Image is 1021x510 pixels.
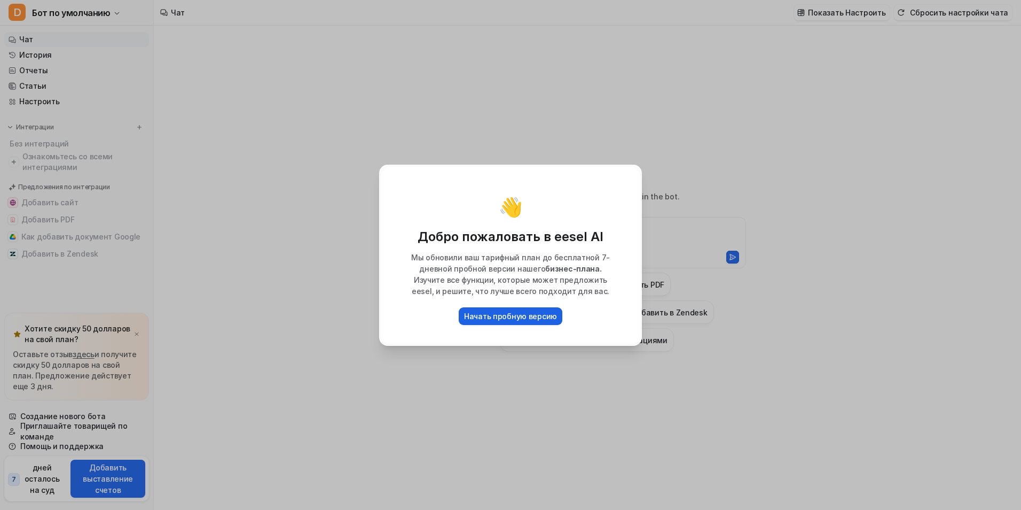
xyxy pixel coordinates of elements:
[499,196,523,218] p: 👋
[545,264,601,273] span: бизнес-плана.
[391,252,630,274] p: Мы обновили ваш тарифный план до бесплатной 7-дневной пробной версии нашего
[459,307,562,325] button: Начать пробную версию
[391,228,630,245] p: Добро пожаловать в eesel AI
[464,311,557,322] p: Начать пробную версию
[391,274,630,297] p: Изучите все функции, которые может предложить eesel, и решите, что лучше всего подходит для вас.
